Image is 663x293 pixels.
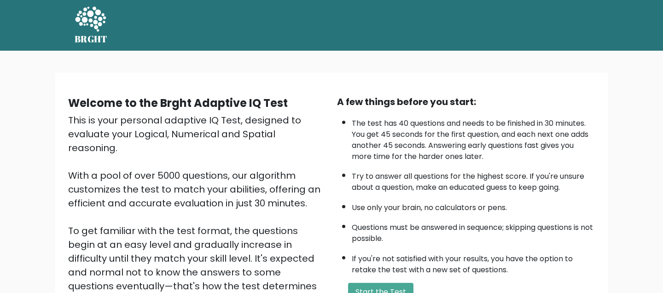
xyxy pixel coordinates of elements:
[352,249,595,275] li: If you're not satisfied with your results, you have the option to retake the test with a new set ...
[352,113,595,162] li: The test has 40 questions and needs to be finished in 30 minutes. You get 45 seconds for the firs...
[352,166,595,193] li: Try to answer all questions for the highest score. If you're unsure about a question, make an edu...
[352,198,595,213] li: Use only your brain, no calculators or pens.
[337,95,595,109] div: A few things before you start:
[75,34,108,45] h5: BRGHT
[352,217,595,244] li: Questions must be answered in sequence; skipping questions is not possible.
[75,4,108,47] a: BRGHT
[68,95,288,111] b: Welcome to the Brght Adaptive IQ Test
